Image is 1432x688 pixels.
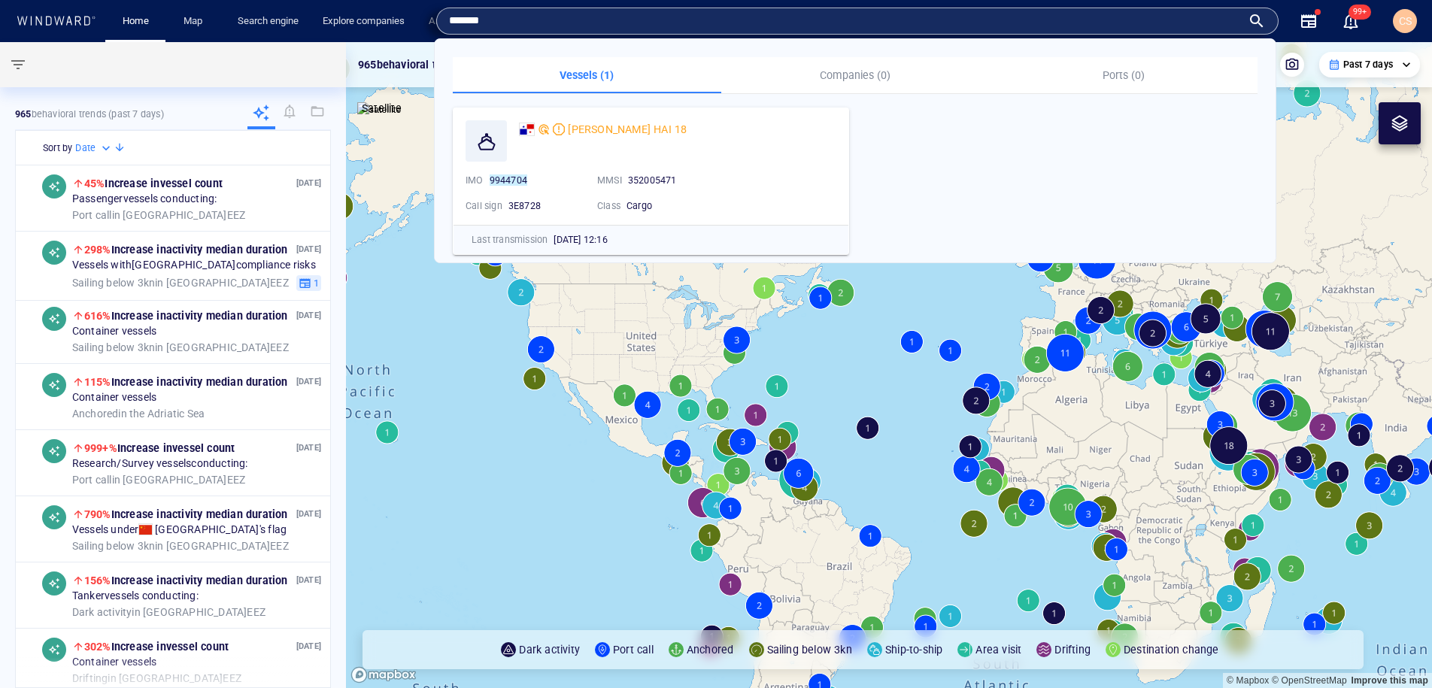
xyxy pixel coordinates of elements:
p: Port call [613,641,654,659]
div: T&S ODR defined risk: moderate risk [538,123,550,135]
span: Research/Survey vessels conducting: [72,457,248,471]
h6: Sort by [43,141,72,156]
p: Destination change [1124,641,1219,659]
img: satellite [357,102,402,117]
span: [DATE] 12:16 [554,234,607,245]
span: Sailing below 3kn [72,539,155,551]
p: Ship-to-ship [885,641,942,659]
a: 99+ [1339,9,1363,33]
span: Increase in activity median duration [84,574,288,586]
span: Increase in activity median duration [84,310,288,322]
p: Ports (0) [998,66,1248,84]
span: Increase in activity median duration [84,508,288,520]
span: Increase in activity median duration [84,376,288,388]
a: Search engine [232,8,305,35]
a: Explore companies [317,8,411,35]
a: Map [177,8,214,35]
p: Vessels (1) [462,66,712,84]
p: Drifting [1054,641,1091,659]
span: Increase in vessel count [84,442,235,454]
p: Satellite [362,99,402,117]
span: Increase in activity median duration [84,244,288,256]
p: Last transmission [472,233,548,247]
span: 302% [84,641,111,653]
span: 156% [84,574,111,586]
div: Past 7 days [1328,58,1411,71]
span: in [GEOGRAPHIC_DATA] EEZ [72,208,245,222]
span: 298% [84,244,111,256]
a: OpenStreetMap [1272,675,1347,686]
span: in [GEOGRAPHIC_DATA] EEZ [72,473,245,486]
p: [DATE] [296,507,321,521]
p: behavioral trends (Past 7 days) [15,108,164,121]
button: CS [1390,6,1420,36]
div: Moderate risk [553,123,565,135]
button: Home [111,8,159,35]
div: Cargo [626,199,717,213]
span: [PERSON_NAME] HAI 18 [568,123,687,135]
span: 45% [84,177,105,189]
span: in [GEOGRAPHIC_DATA] EEZ [72,276,289,289]
p: [DATE] [296,176,321,190]
p: [DATE] [296,441,321,455]
span: Port call [72,208,112,220]
span: Passenger vessels conducting: [72,192,217,206]
div: Notification center [1342,12,1360,30]
mark: 9944704 [490,174,527,186]
a: Area analysis [423,8,493,35]
span: 3E8728 [508,200,541,211]
span: Dark activity [72,605,132,617]
iframe: Chat [1368,620,1421,677]
p: [DATE] [296,374,321,389]
span: Sailing below 3kn [72,276,155,288]
span: in [GEOGRAPHIC_DATA] EEZ [72,341,289,354]
span: in the Adriatic Sea [72,407,205,420]
a: Mapbox [1227,675,1269,686]
button: 1 [296,274,321,291]
span: 115% [84,376,111,388]
span: 1 [311,276,319,289]
p: IMO [466,174,484,187]
span: 352005471 [628,174,677,186]
p: [DATE] [296,308,321,323]
span: Increase in vessel count [84,177,223,189]
p: [DATE] [296,573,321,587]
span: in [GEOGRAPHIC_DATA] EEZ [72,605,265,619]
span: Anchored [72,407,119,419]
span: Container vessels [72,325,156,338]
a: Map feedback [1351,675,1428,686]
p: Anchored [687,641,734,659]
span: Increase in vessel count [84,641,229,653]
p: Dark activity [519,641,580,659]
span: Tanker vessels conducting: [72,589,199,603]
p: [DATE] [296,639,321,653]
p: [DATE] [296,242,321,256]
span: Vessels under [GEOGRAPHIC_DATA] 's flag [72,523,287,537]
span: 99+ [1349,5,1371,20]
p: Class [597,199,620,213]
span: Container vessels [72,656,156,669]
button: Map [171,8,220,35]
span: in [GEOGRAPHIC_DATA] EEZ [72,539,289,553]
span: Container vessels [72,391,156,405]
span: 999+% [84,442,117,454]
a: Home [117,8,155,35]
p: Area visit [975,641,1021,659]
canvas: Map [346,42,1432,688]
span: CS [1399,15,1412,27]
p: Sailing below 3kn [767,641,852,659]
span: HUA YU HAI 18 [568,120,687,138]
p: Companies (0) [730,66,981,84]
a: [PERSON_NAME] HAI 18 [519,120,687,138]
p: Past 7 days [1343,58,1393,71]
a: Mapbox logo [350,666,417,683]
span: Port call [72,473,112,485]
h6: Date [75,141,96,156]
span: Sailing below 3kn [72,341,155,353]
span: Vessels with [GEOGRAPHIC_DATA] compliance risks [72,259,316,272]
button: 99+ [1342,12,1360,30]
strong: 965 [15,108,32,120]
